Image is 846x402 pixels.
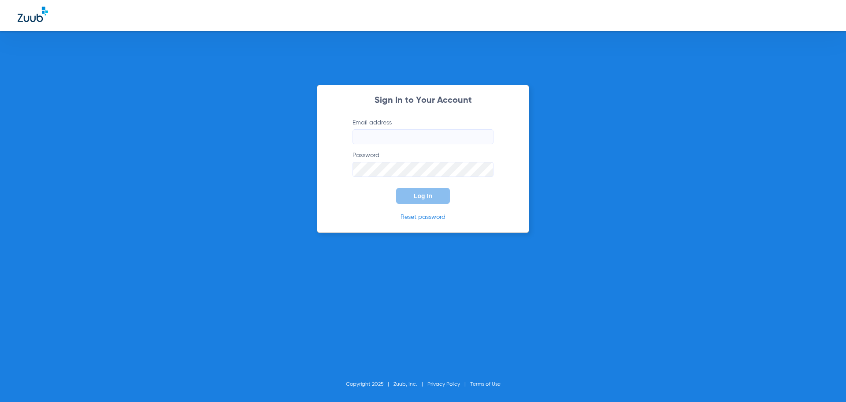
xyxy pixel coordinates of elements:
a: Privacy Policy [427,382,460,387]
input: Password [352,162,493,177]
li: Copyright 2025 [346,380,393,389]
input: Email address [352,129,493,144]
li: Zuub, Inc. [393,380,427,389]
label: Password [352,151,493,177]
label: Email address [352,118,493,144]
a: Reset password [401,214,445,220]
button: Log In [396,188,450,204]
img: Zuub Logo [18,7,48,22]
h2: Sign In to Your Account [339,96,507,105]
span: Log In [414,192,432,199]
a: Terms of Use [470,382,501,387]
